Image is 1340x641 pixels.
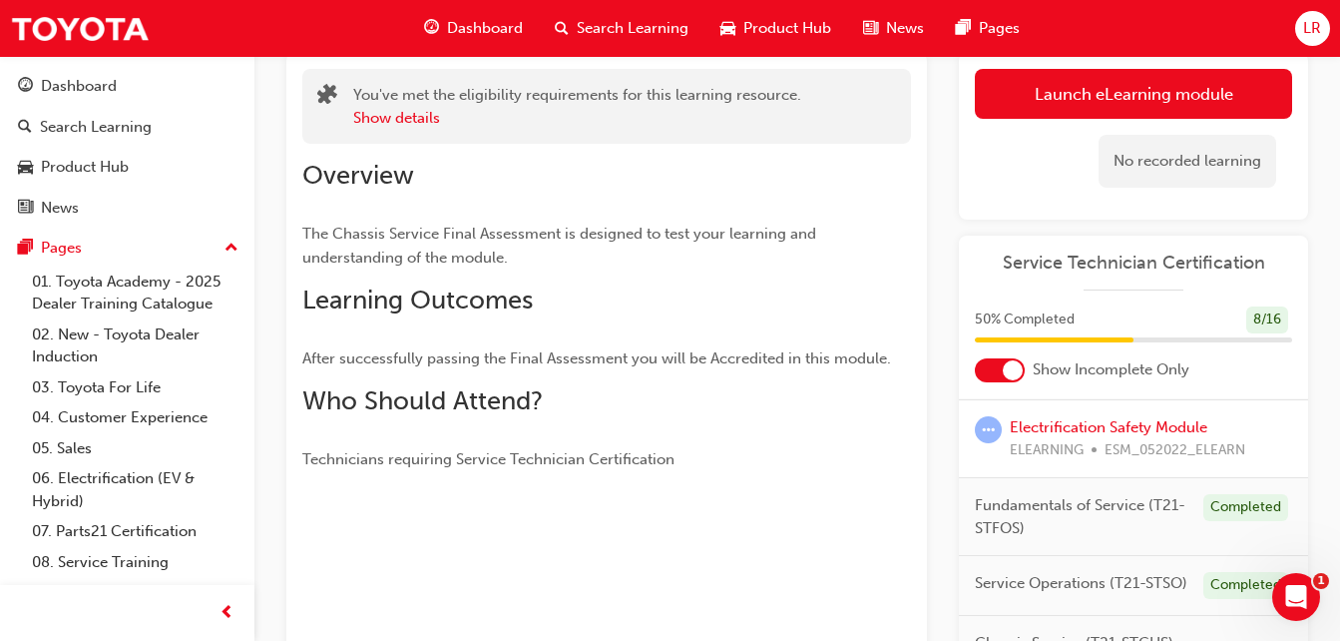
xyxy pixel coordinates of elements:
[302,349,891,367] span: After successfully passing the Final Assessment you will be Accredited in this module.
[1033,358,1189,381] span: Show Incomplete Only
[863,16,878,41] span: news-icon
[975,416,1002,443] span: learningRecordVerb_ATTEMPT-icon
[539,8,704,49] a: search-iconSearch Learning
[24,577,246,608] a: 09. Technical Training
[18,78,33,96] span: guage-icon
[975,252,1292,275] a: Service Technician Certification
[1272,573,1320,621] iframe: Intercom live chat
[940,8,1036,49] a: pages-iconPages
[24,516,246,547] a: 07. Parts21 Certification
[975,494,1187,539] span: Fundamentals of Service (T21-STFOS)
[24,372,246,403] a: 03. Toyota For Life
[1203,494,1288,521] div: Completed
[18,240,33,258] span: pages-icon
[1203,572,1288,599] div: Completed
[847,8,940,49] a: news-iconNews
[302,385,543,416] span: Who Should Attend?
[704,8,847,49] a: car-iconProduct Hub
[24,433,246,464] a: 05. Sales
[577,17,688,40] span: Search Learning
[8,190,246,227] a: News
[302,160,414,191] span: Overview
[353,107,440,130] button: Show details
[302,450,674,468] span: Technicians requiring Service Technician Certification
[10,6,150,51] img: Trak
[24,267,246,320] a: 01. Toyota Academy - 2025 Dealer Training Catalogue
[975,572,1187,595] span: Service Operations (T21-STSO)
[220,601,234,626] span: prev-icon
[41,156,129,179] div: Product Hub
[8,109,246,146] a: Search Learning
[555,16,569,41] span: search-icon
[975,69,1292,119] a: Launch eLearning module
[41,237,82,260] div: Pages
[8,230,246,267] button: Pages
[1010,439,1084,462] span: ELEARNING
[224,236,238,262] span: up-icon
[8,149,246,186] a: Product Hub
[18,119,32,137] span: search-icon
[40,116,152,139] div: Search Learning
[1303,17,1321,40] span: LR
[41,197,79,220] div: News
[302,225,820,267] span: The Chassis Service Final Assessment is designed to test your learning and understanding of the m...
[302,285,533,316] span: Learning Outcomes
[424,16,439,41] span: guage-icon
[8,64,246,230] button: DashboardSearch LearningProduct HubNews
[353,84,801,129] div: You've met the eligibility requirements for this learning resource.
[956,16,971,41] span: pages-icon
[18,159,33,177] span: car-icon
[975,309,1075,331] span: 50 % Completed
[317,86,337,109] span: puzzle-icon
[743,17,831,40] span: Product Hub
[41,75,117,98] div: Dashboard
[1105,439,1245,462] span: ESM_052022_ELEARN
[1246,307,1288,333] div: 8 / 16
[1295,11,1330,46] button: LR
[24,547,246,578] a: 08. Service Training
[24,463,246,516] a: 06. Electrification (EV & Hybrid)
[24,402,246,433] a: 04. Customer Experience
[18,200,33,218] span: news-icon
[8,68,246,105] a: Dashboard
[1313,573,1329,589] span: 1
[979,17,1020,40] span: Pages
[1099,135,1276,188] div: No recorded learning
[447,17,523,40] span: Dashboard
[408,8,539,49] a: guage-iconDashboard
[886,17,924,40] span: News
[1010,418,1207,436] a: Electrification Safety Module
[720,16,735,41] span: car-icon
[24,320,246,372] a: 02. New - Toyota Dealer Induction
